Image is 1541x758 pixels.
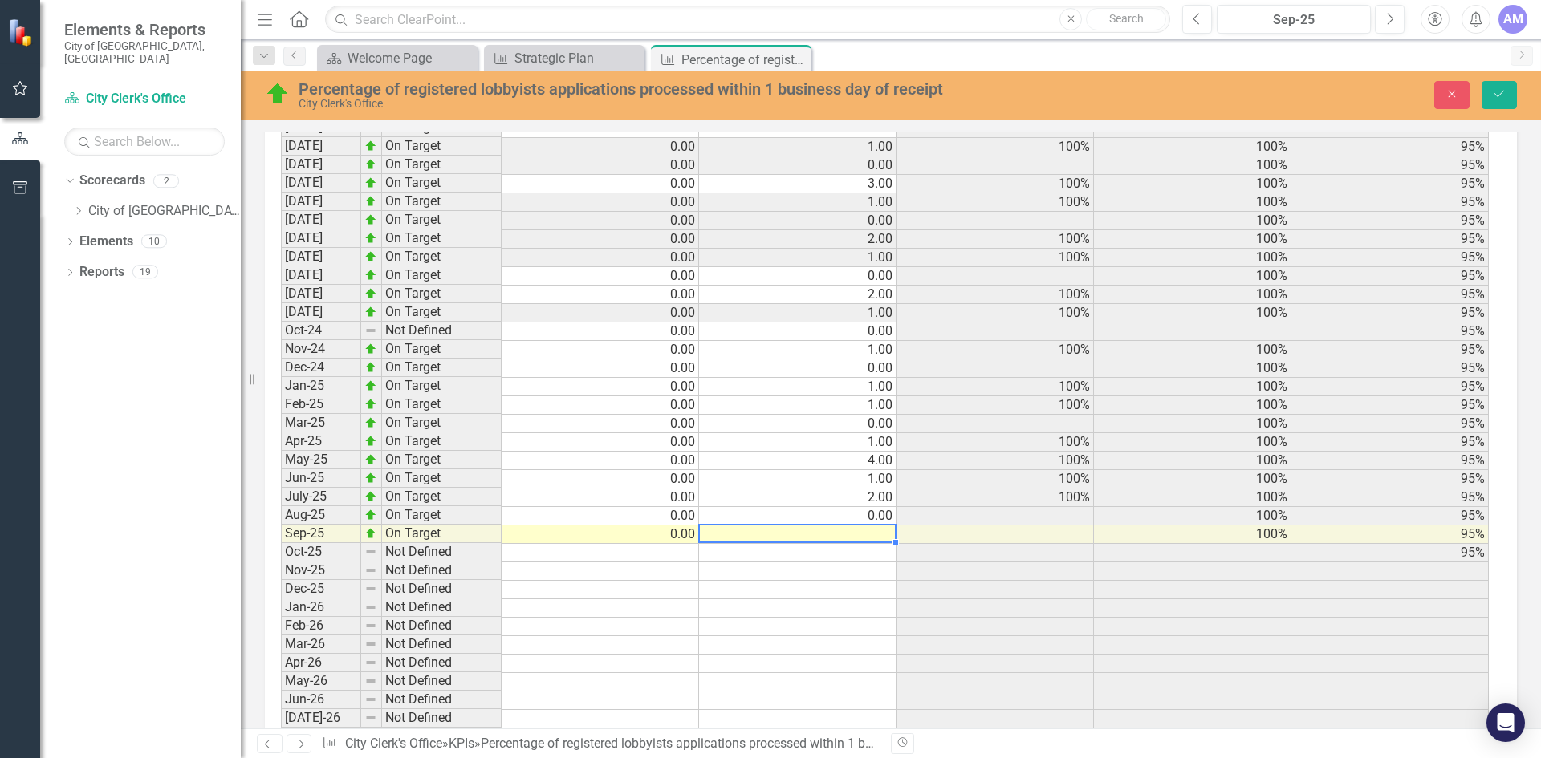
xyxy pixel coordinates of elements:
td: 100% [1094,138,1291,156]
td: Feb-25 [281,395,361,414]
td: 100% [1094,267,1291,286]
td: [DATE] [281,285,361,303]
td: 95% [1291,433,1489,452]
div: City Clerk's Office [299,98,967,110]
td: 0.00 [502,138,699,156]
td: 100% [1094,525,1291,544]
div: Strategic Plan [514,48,640,68]
td: 100% [897,452,1094,470]
td: Sep-25 [281,525,361,543]
a: Reports [79,263,124,282]
td: [DATE] [281,137,361,156]
div: 2 [153,174,179,188]
td: Not Defined [382,654,502,672]
td: On Target [382,469,502,488]
td: 0.00 [502,212,699,230]
td: 100% [897,175,1094,193]
td: Nov-25 [281,561,361,580]
td: On Target [382,525,502,543]
a: Welcome Page [321,48,474,68]
td: 0.00 [502,525,699,544]
a: City Clerk's Office [64,90,225,108]
img: zOikAAAAAElFTkSuQmCC [364,472,377,484]
img: zOikAAAAAElFTkSuQmCC [364,361,377,374]
td: 0.00 [699,156,897,175]
td: 2.00 [699,230,897,249]
a: Strategic Plan [488,48,640,68]
td: On Target [382,340,502,359]
td: 0.00 [502,193,699,212]
img: On Target [265,81,291,107]
td: Apr-25 [281,432,361,451]
td: 95% [1291,525,1489,544]
img: 8DAGhfEEPCf229AAAAAElFTkSuQmCC [364,545,377,558]
img: zOikAAAAAElFTkSuQmCC [364,140,377,152]
a: KPIs [449,736,474,751]
img: zOikAAAAAElFTkSuQmCC [364,416,377,429]
td: Not Defined [382,543,502,561]
td: 100% [1094,230,1291,249]
td: 0.00 [502,267,699,286]
td: July-25 [281,488,361,506]
td: 0.00 [699,415,897,433]
td: 95% [1291,230,1489,249]
td: 100% [897,396,1094,415]
td: On Target [382,266,502,285]
td: 0.00 [502,488,699,507]
td: On Target [382,248,502,266]
td: 100% [1094,488,1291,507]
td: 1.00 [699,433,897,452]
div: Welcome Page [348,48,474,68]
td: Not Defined [382,728,502,746]
td: 0.00 [502,341,699,359]
td: 100% [897,433,1094,452]
div: Sep-25 [1222,10,1365,30]
td: Not Defined [382,598,502,617]
td: 0.00 [502,156,699,175]
td: 0.00 [502,286,699,304]
img: 8DAGhfEEPCf229AAAAAElFTkSuQmCC [364,582,377,595]
input: Search Below... [64,128,225,156]
div: Percentage of registered lobbyists applications processed within 1 business day of receipt [481,736,989,751]
td: On Target [382,451,502,469]
img: zOikAAAAAElFTkSuQmCC [364,398,377,411]
td: 95% [1291,322,1489,341]
td: 1.00 [699,396,897,415]
td: 100% [1094,433,1291,452]
div: Percentage of registered lobbyists applications processed within 1 business day of receipt [681,50,807,70]
td: 100% [1094,470,1291,488]
td: On Target [382,285,502,303]
td: 1.00 [699,249,897,267]
td: Nov-24 [281,340,361,359]
td: [DATE] [281,266,361,285]
td: 95% [1291,396,1489,415]
td: Not Defined [382,672,502,691]
td: Mar-25 [281,414,361,432]
img: zOikAAAAAElFTkSuQmCC [364,527,377,540]
td: [DATE] [281,248,361,266]
a: Scorecards [79,172,145,190]
td: 95% [1291,193,1489,212]
td: Not Defined [382,580,502,598]
td: Mar-26 [281,635,361,654]
td: 1.00 [699,138,897,156]
div: Open Intercom Messenger [1486,703,1525,742]
td: Not Defined [382,635,502,654]
td: 100% [1094,212,1291,230]
img: zOikAAAAAElFTkSuQmCC [364,250,377,263]
td: 95% [1291,156,1489,175]
td: On Target [382,414,502,432]
td: 100% [1094,286,1291,304]
img: 8DAGhfEEPCf229AAAAAElFTkSuQmCC [364,324,377,337]
td: On Target [382,432,502,451]
td: Dec-24 [281,359,361,377]
td: 0.00 [502,452,699,470]
td: 0.00 [699,212,897,230]
td: 100% [1094,249,1291,267]
img: 8DAGhfEEPCf229AAAAAElFTkSuQmCC [364,638,377,651]
td: 100% [1094,415,1291,433]
td: 1.00 [699,470,897,488]
img: zOikAAAAAElFTkSuQmCC [364,158,377,171]
td: 95% [1291,415,1489,433]
td: 100% [1094,378,1291,396]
